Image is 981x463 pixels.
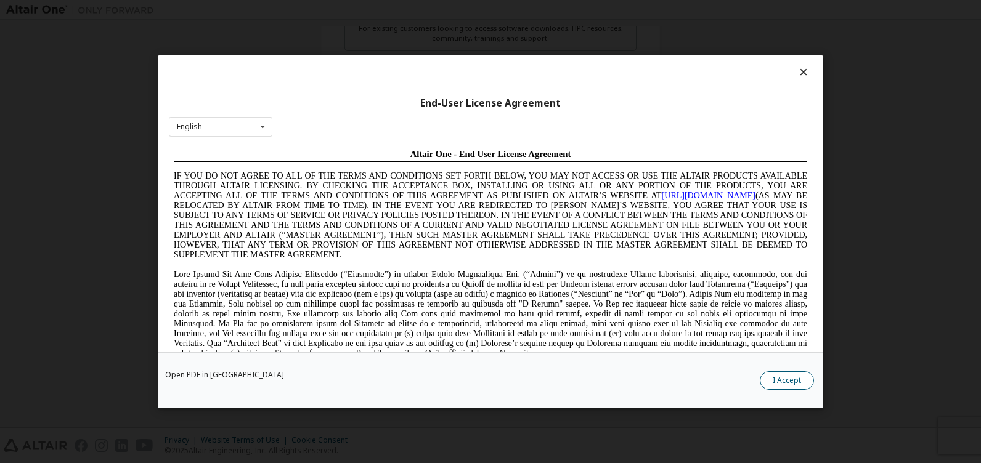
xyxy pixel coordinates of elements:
[242,5,402,15] span: Altair One - End User License Agreement
[169,97,812,109] div: End-User License Agreement
[760,371,814,389] button: I Accept
[177,123,202,131] div: English
[5,126,638,214] span: Lore Ipsumd Sit Ame Cons Adipisc Elitseddo (“Eiusmodte”) in utlabor Etdolo Magnaaliqua Eni. (“Adm...
[493,47,587,56] a: [URL][DOMAIN_NAME]
[5,27,638,115] span: IF YOU DO NOT AGREE TO ALL OF THE TERMS AND CONDITIONS SET FORTH BELOW, YOU MAY NOT ACCESS OR USE...
[165,371,284,378] a: Open PDF in [GEOGRAPHIC_DATA]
